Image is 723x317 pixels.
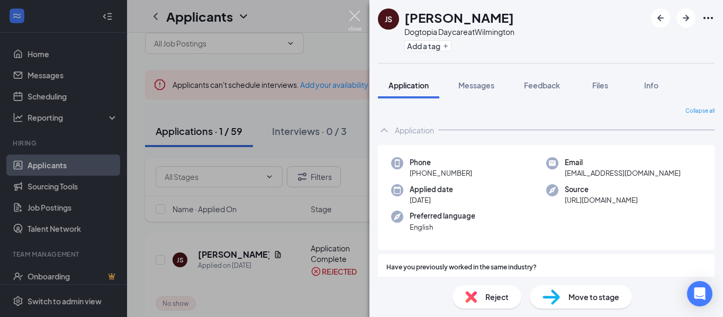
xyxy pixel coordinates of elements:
[404,40,451,51] button: PlusAdd a tag
[651,8,670,28] button: ArrowLeftNew
[410,222,475,232] span: English
[565,184,638,195] span: Source
[410,157,472,168] span: Phone
[654,12,667,24] svg: ArrowLeftNew
[458,80,494,90] span: Messages
[524,80,560,90] span: Feedback
[568,291,619,303] span: Move to stage
[410,211,475,221] span: Preferred language
[386,262,537,273] span: Have you previously worked in the same industry?
[680,12,692,24] svg: ArrowRight
[385,14,392,24] div: JS
[395,125,434,135] div: Application
[565,195,638,205] span: [URL][DOMAIN_NAME]
[410,195,453,205] span: [DATE]
[565,157,681,168] span: Email
[442,43,449,49] svg: Plus
[404,8,514,26] h1: [PERSON_NAME]
[685,107,715,115] span: Collapse all
[410,184,453,195] span: Applied date
[388,80,429,90] span: Application
[702,12,715,24] svg: Ellipses
[676,8,695,28] button: ArrowRight
[485,291,509,303] span: Reject
[687,281,712,306] div: Open Intercom Messenger
[378,124,391,137] svg: ChevronUp
[592,80,608,90] span: Files
[565,168,681,178] span: [EMAIL_ADDRESS][DOMAIN_NAME]
[404,26,514,37] div: Dogtopia Daycare at Wilmington
[410,168,472,178] span: [PHONE_NUMBER]
[644,80,658,90] span: Info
